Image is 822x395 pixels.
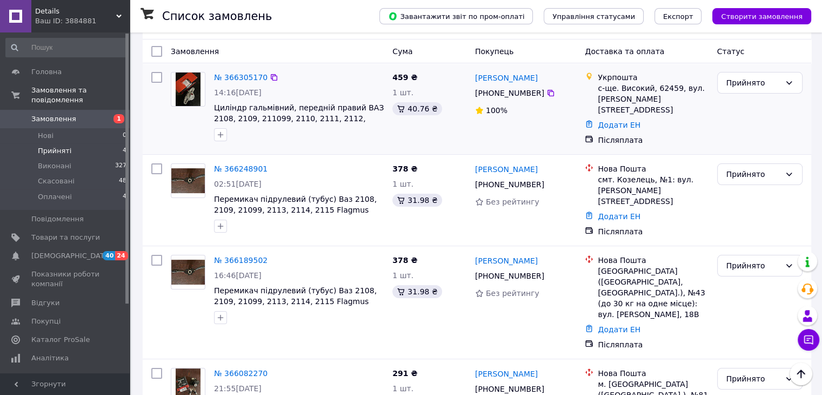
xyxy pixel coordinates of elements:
div: 31.98 ₴ [392,194,442,207]
div: Післяплата [598,339,708,350]
a: Створити замовлення [701,11,811,20]
button: Чат з покупцем [798,329,819,351]
img: Фото товару [171,168,205,194]
span: Замовлення [31,114,76,124]
span: Доставка та оплата [585,47,664,56]
button: Управління статусами [544,8,644,24]
a: [PERSON_NAME] [475,368,538,379]
div: Прийнято [726,373,780,385]
span: Замовлення [171,47,219,56]
span: 291 ₴ [392,369,417,378]
span: Експорт [663,12,693,21]
div: Прийнято [726,77,780,89]
span: 16:46[DATE] [214,271,262,280]
span: Cума [392,47,412,56]
span: 459 ₴ [392,73,417,82]
span: Покупець [475,47,513,56]
button: Експорт [654,8,702,24]
a: Фото товару [171,163,205,198]
div: [PHONE_NUMBER] [473,177,546,192]
span: Створити замовлення [721,12,803,21]
a: Додати ЕН [598,121,640,129]
div: смт. Козелець, №1: вул. [PERSON_NAME][STREET_ADDRESS] [598,174,708,207]
div: [GEOGRAPHIC_DATA] ([GEOGRAPHIC_DATA], [GEOGRAPHIC_DATA].), №43 (до 30 кг на одне місце): вул. [PE... [598,266,708,320]
span: 1 [113,114,124,123]
a: Перемикач підрулевий (тубус) Ваз 2108, 2109, 21099, 2113, 2114, 2115 Flagmus [214,195,377,214]
span: Без рейтингу [486,198,539,206]
input: Пошук [5,38,128,57]
span: 100% [486,106,507,115]
span: 1 шт. [392,180,413,188]
span: Аналітика [31,353,69,363]
div: Нова Пошта [598,255,708,266]
div: Нова Пошта [598,368,708,379]
span: 1 шт. [392,88,413,97]
a: Фото товару [171,255,205,289]
span: Без рейтингу [486,289,539,298]
span: Показники роботи компанії [31,269,100,289]
span: 0 [123,131,126,141]
a: [PERSON_NAME] [475,255,538,266]
span: Нові [38,131,54,141]
a: Додати ЕН [598,325,640,334]
span: Повідомлення [31,214,84,224]
div: с-ще. Високий, 62459, вул. [PERSON_NAME][STREET_ADDRESS] [598,83,708,115]
span: Виконані [38,161,71,171]
span: Прийняті [38,146,71,156]
div: 31.98 ₴ [392,285,442,298]
button: Наверх [790,363,812,385]
img: Фото товару [171,260,205,285]
a: № 366305170 [214,73,268,82]
a: № 366248901 [214,164,268,173]
a: Циліндр гальмівний, передній правий ВАЗ 2108, 2109, 211099, 2110, 2111, 2112, 2113, 2114, 2115 FL... [214,103,384,134]
span: 21:55[DATE] [214,384,262,393]
span: Завантажити звіт по пром-оплаті [388,11,524,21]
div: Нова Пошта [598,163,708,174]
div: Прийнято [726,168,780,180]
span: Управління статусами [552,12,635,21]
div: 40.76 ₴ [392,102,442,115]
button: Завантажити звіт по пром-оплаті [379,8,533,24]
span: Управління сайтом [31,372,100,391]
span: Каталог ProSale [31,335,90,345]
span: 02:51[DATE] [214,180,262,188]
span: 24 [115,251,128,260]
span: 378 ₴ [392,164,417,173]
span: [DEMOGRAPHIC_DATA] [31,251,111,261]
span: 40 [103,251,115,260]
div: Укрпошта [598,72,708,83]
img: Фото товару [176,73,201,106]
div: Післяплата [598,226,708,237]
a: № 366189502 [214,256,268,265]
span: Головна [31,67,62,77]
button: Створити замовлення [712,8,811,24]
span: Скасовані [38,176,75,186]
span: Оплачені [38,192,72,202]
span: Details [35,6,116,16]
span: 48 [119,176,126,186]
a: Додати ЕН [598,212,640,221]
a: [PERSON_NAME] [475,164,538,175]
a: [PERSON_NAME] [475,73,538,83]
span: 14:16[DATE] [214,88,262,97]
div: Ваш ID: 3884881 [35,16,130,26]
a: Перемикач підрулевий (тубус) Ваз 2108, 2109, 21099, 2113, 2114, 2115 Flagmus [214,286,377,306]
div: [PHONE_NUMBER] [473,85,546,101]
h1: Список замовлень [162,10,272,23]
span: 1 шт. [392,384,413,393]
span: 327 [115,161,126,171]
span: Статус [717,47,745,56]
div: Післяплата [598,135,708,146]
span: 4 [123,146,126,156]
div: [PHONE_NUMBER] [473,268,546,284]
span: Замовлення та повідомлення [31,85,130,105]
span: Відгуки [31,298,59,308]
a: № 366082270 [214,369,268,378]
a: Фото товару [171,72,205,107]
span: Покупці [31,317,61,326]
span: Товари та послуги [31,233,100,242]
span: 4 [123,192,126,202]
